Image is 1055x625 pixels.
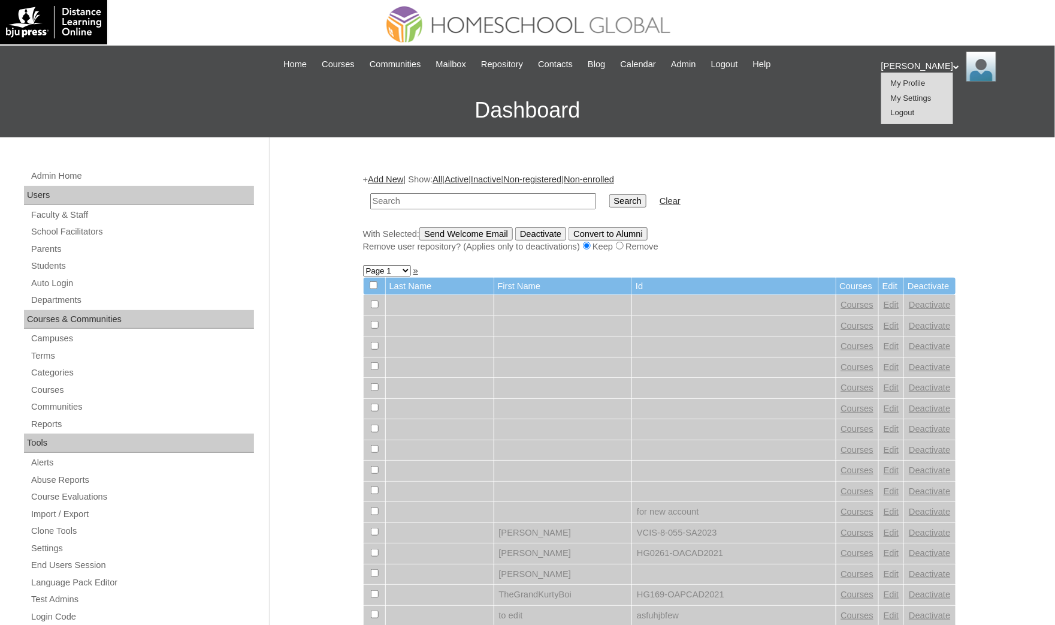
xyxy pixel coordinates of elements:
a: Deactivate [909,341,950,351]
span: Courses [322,58,355,71]
a: Courses [841,590,874,599]
a: Edit [884,404,899,413]
a: Deactivate [909,404,950,413]
a: Courses [841,404,874,413]
a: Login Code [30,609,254,624]
span: Home [283,58,307,71]
span: Calendar [621,58,656,71]
a: Courses [841,548,874,558]
a: Edit [884,569,899,579]
a: Courses [841,528,874,537]
div: Users [24,186,254,205]
a: Deactivate [909,611,950,620]
a: Deactivate [909,569,950,579]
div: + | Show: | | | | [363,173,956,253]
a: Edit [884,383,899,392]
a: Admin [665,58,702,71]
a: Mailbox [430,58,473,71]
a: Deactivate [909,548,950,558]
div: Tools [24,434,254,453]
a: Departments [30,293,254,308]
a: My Settings [891,94,932,103]
a: Home [277,58,313,71]
td: Courses [836,278,879,295]
span: Contacts [538,58,573,71]
a: Courses [841,445,874,455]
td: HG169-OAPCAD2021 [632,585,835,605]
span: Blog [588,58,605,71]
div: [PERSON_NAME] [881,52,1043,82]
td: [PERSON_NAME] [494,543,632,564]
a: Edit [884,611,899,620]
a: Courses [841,362,874,372]
span: Admin [671,58,696,71]
div: Remove user repository? (Applies only to deactivations) Keep Remove [363,241,956,253]
a: Deactivate [909,528,950,537]
a: Language Pack Editor [30,575,254,590]
a: Edit [884,321,899,330]
a: Edit [884,465,899,475]
input: Deactivate [515,227,566,241]
a: Courses [841,300,874,310]
h3: Dashboard [6,83,1049,137]
span: Help [753,58,771,71]
td: Id [632,278,835,295]
a: Courses [841,611,874,620]
a: Students [30,259,254,274]
a: Blog [582,58,611,71]
a: Campuses [30,331,254,346]
a: Communities [30,399,254,414]
a: Abuse Reports [30,473,254,488]
a: Courses [841,341,874,351]
a: Repository [475,58,529,71]
td: TheGrandKurtyBoi [494,585,632,605]
td: Deactivate [904,278,955,295]
a: Communities [364,58,427,71]
a: All [433,175,442,184]
a: My Profile [891,79,926,88]
a: Non-enrolled [564,175,614,184]
a: Deactivate [909,507,950,516]
a: Help [747,58,777,71]
div: With Selected: [363,227,956,253]
img: logo-white.png [6,6,101,38]
a: Logout [891,108,915,117]
a: Deactivate [909,486,950,496]
a: Edit [884,590,899,599]
a: Edit [884,424,899,434]
a: Edit [884,300,899,310]
td: Edit [879,278,903,295]
a: Settings [30,541,254,556]
a: Reports [30,417,254,432]
a: Courses [841,569,874,579]
td: Last Name [386,278,494,295]
a: Courses [841,383,874,392]
input: Search [609,194,646,208]
a: Course Evaluations [30,489,254,504]
span: Logout [711,58,738,71]
a: Clear [660,196,681,206]
a: Edit [884,548,899,558]
input: Send Welcome Email [419,227,513,241]
a: Admin Home [30,169,254,184]
a: Courses [841,465,874,475]
a: Auto Login [30,276,254,291]
a: Terms [30,348,254,363]
td: [PERSON_NAME] [494,523,632,543]
td: First Name [494,278,632,295]
span: Repository [481,58,523,71]
span: Communities [370,58,421,71]
a: Courses [841,424,874,434]
a: Non-registered [503,175,561,184]
a: Courses [316,58,361,71]
a: » [413,266,418,275]
td: VCIS-8-055-SA2023 [632,523,835,543]
div: Courses & Communities [24,310,254,329]
td: HG0261-OACAD2021 [632,543,835,564]
a: Deactivate [909,383,950,392]
td: for new account [632,502,835,522]
a: Deactivate [909,445,950,455]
